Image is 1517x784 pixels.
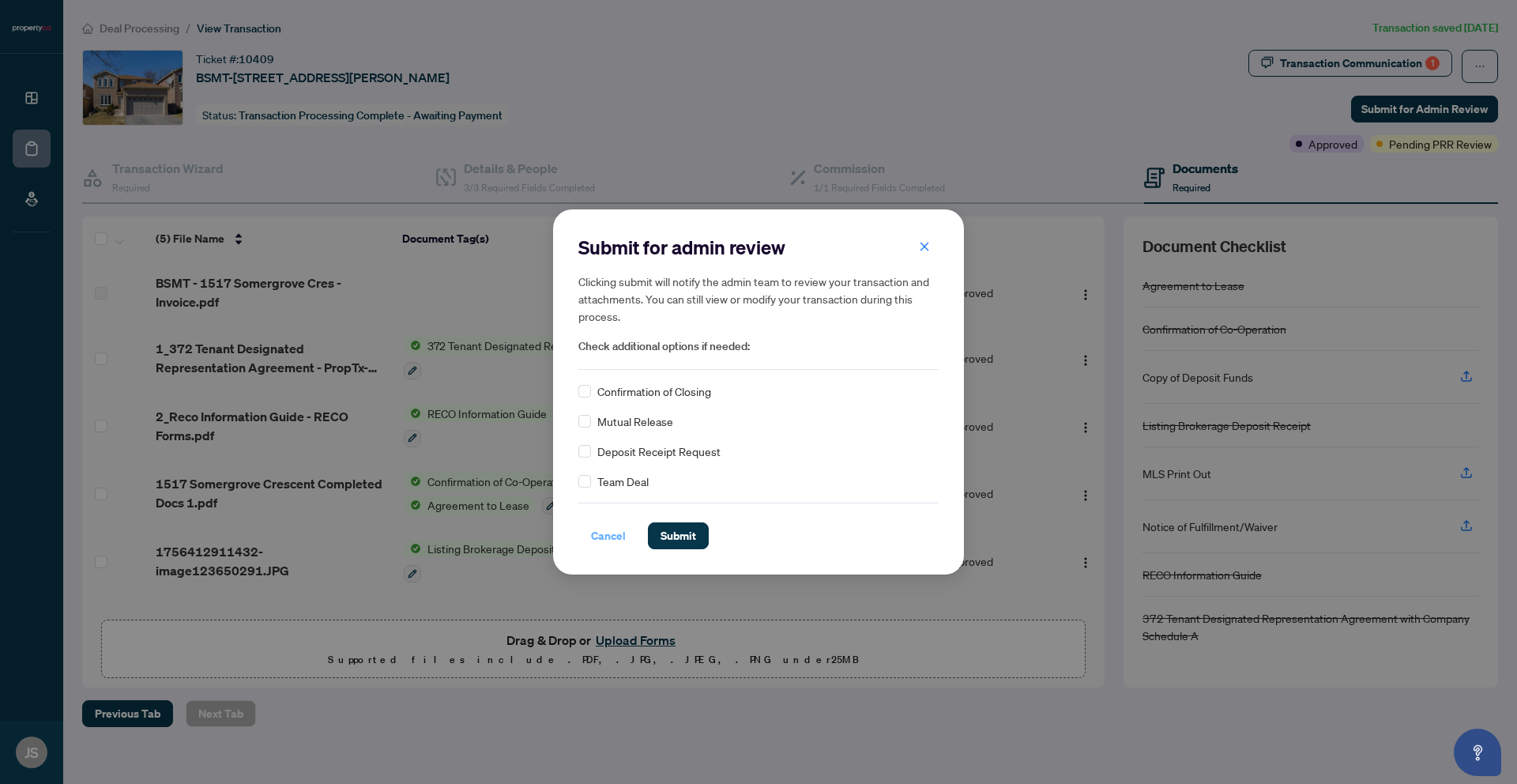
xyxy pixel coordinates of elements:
[919,241,930,252] span: close
[597,383,711,400] span: Confirmation of Closing
[578,337,939,356] span: Check additional options if needed:
[1454,729,1501,776] button: Open asap
[597,443,721,460] span: Deposit Receipt Request
[578,522,638,549] button: Cancel
[597,413,673,430] span: Mutual Release
[578,235,939,260] h2: Submit for admin review
[591,523,626,548] span: Cancel
[597,473,649,490] span: Team Deal
[661,523,696,548] span: Submit
[578,273,939,325] h5: Clicking submit will notify the admin team to review your transaction and attachments. You can st...
[648,522,709,549] button: Submit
